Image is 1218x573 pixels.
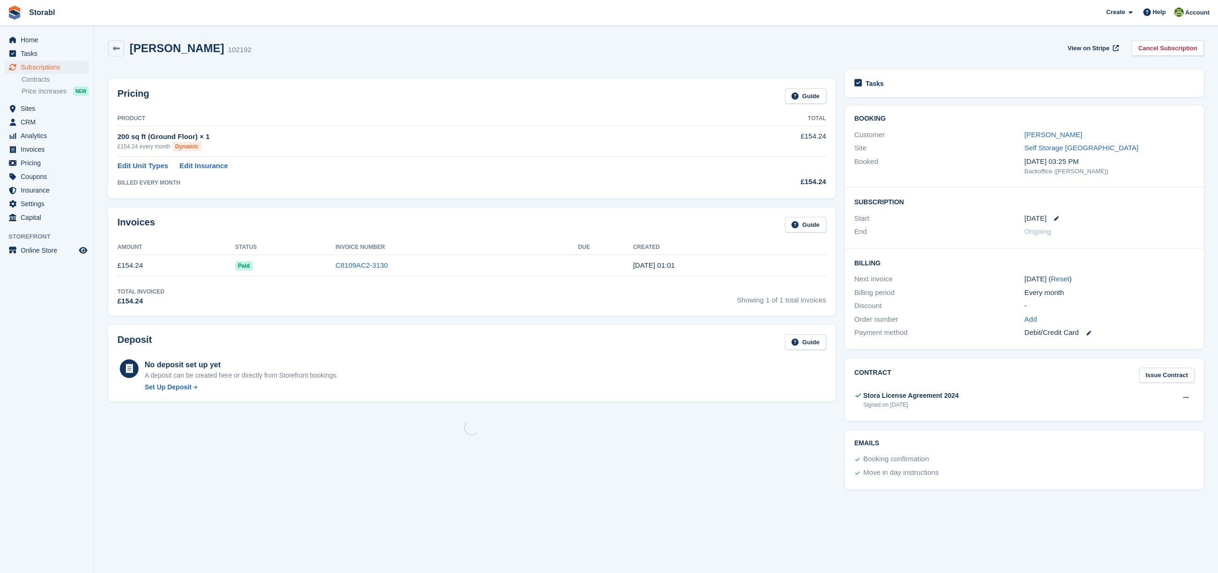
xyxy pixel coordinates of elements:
[866,79,884,88] h2: Tasks
[22,75,89,84] a: Contracts
[21,184,77,197] span: Insurance
[145,382,192,392] div: Set Up Deposit
[1024,301,1195,311] div: -
[5,129,89,142] a: menu
[1024,156,1195,167] div: [DATE] 03:25 PM
[21,61,77,74] span: Subscriptions
[633,240,826,255] th: Created
[854,440,1195,447] h2: Emails
[863,391,959,401] div: Stora License Agreement 2024
[1024,227,1051,235] span: Ongoing
[1024,327,1195,338] div: Debit/Credit Card
[1024,213,1047,224] time: 2025-08-22 00:00:00 UTC
[21,143,77,156] span: Invoices
[1024,131,1082,139] a: [PERSON_NAME]
[1024,144,1139,152] a: Self Storage [GEOGRAPHIC_DATA]
[1139,368,1195,383] a: Issue Contract
[1024,274,1195,285] div: [DATE] ( )
[854,314,1024,325] div: Order number
[854,258,1195,267] h2: Billing
[117,217,155,232] h2: Invoices
[5,211,89,224] a: menu
[5,47,89,60] a: menu
[172,142,202,151] div: Dynamic
[335,240,578,255] th: Invoice Number
[854,213,1024,224] div: Start
[785,217,826,232] a: Guide
[854,327,1024,338] div: Payment method
[863,467,939,479] div: Move in day instructions
[21,47,77,60] span: Tasks
[578,240,633,255] th: Due
[5,184,89,197] a: menu
[117,111,693,126] th: Product
[21,33,77,46] span: Home
[854,197,1195,206] h2: Subscription
[117,132,693,142] div: 200 sq ft (Ground Floor) × 1
[854,301,1024,311] div: Discount
[228,45,251,55] div: 102192
[854,143,1024,154] div: Site
[854,226,1024,237] div: End
[1153,8,1166,17] span: Help
[117,287,164,296] div: Total Invoiced
[21,211,77,224] span: Capital
[5,156,89,170] a: menu
[785,334,826,350] a: Guide
[693,111,826,126] th: Total
[5,197,89,210] a: menu
[117,296,164,307] div: £154.24
[854,368,892,383] h2: Contract
[25,5,59,20] a: Storabl
[854,115,1195,123] h2: Booking
[1064,40,1121,56] a: View on Stripe
[785,88,826,104] a: Guide
[117,178,693,187] div: BILLED EVERY MONTH
[5,61,89,74] a: menu
[863,454,929,465] div: Booking confirmation
[179,161,228,171] a: Edit Insurance
[21,244,77,257] span: Online Store
[335,261,388,269] a: C8109AC2-3130
[117,240,235,255] th: Amount
[130,42,224,54] h2: [PERSON_NAME]
[1051,275,1069,283] a: Reset
[693,126,826,156] td: £154.24
[117,334,152,350] h2: Deposit
[5,170,89,183] a: menu
[8,232,93,241] span: Storefront
[145,371,338,380] p: A deposit can be created here or directly from Storefront bookings.
[1106,8,1125,17] span: Create
[73,86,89,96] div: NEW
[1185,8,1210,17] span: Account
[1024,167,1195,176] div: Backoffice ([PERSON_NAME])
[22,87,67,96] span: Price increases
[1174,8,1184,17] img: Shurrelle Harrington
[693,177,826,187] div: £154.24
[854,130,1024,140] div: Customer
[21,116,77,129] span: CRM
[863,401,959,409] div: Signed on [DATE]
[145,359,338,371] div: No deposit set up yet
[737,287,826,307] span: Showing 1 of 1 total invoices
[5,33,89,46] a: menu
[854,274,1024,285] div: Next invoice
[1024,287,1195,298] div: Every month
[854,156,1024,176] div: Booked
[21,102,77,115] span: Sites
[8,6,22,20] img: stora-icon-8386f47178a22dfd0bd8f6a31ec36ba5ce8667c1dd55bd0f319d3a0aa187defe.svg
[22,86,89,96] a: Price increases NEW
[5,244,89,257] a: menu
[21,170,77,183] span: Coupons
[21,197,77,210] span: Settings
[1024,314,1037,325] a: Add
[78,245,89,256] a: Preview store
[633,261,675,269] time: 2025-08-22 00:01:10 UTC
[854,287,1024,298] div: Billing period
[21,156,77,170] span: Pricing
[117,88,149,104] h2: Pricing
[5,143,89,156] a: menu
[117,255,235,276] td: £154.24
[117,161,168,171] a: Edit Unit Types
[21,129,77,142] span: Analytics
